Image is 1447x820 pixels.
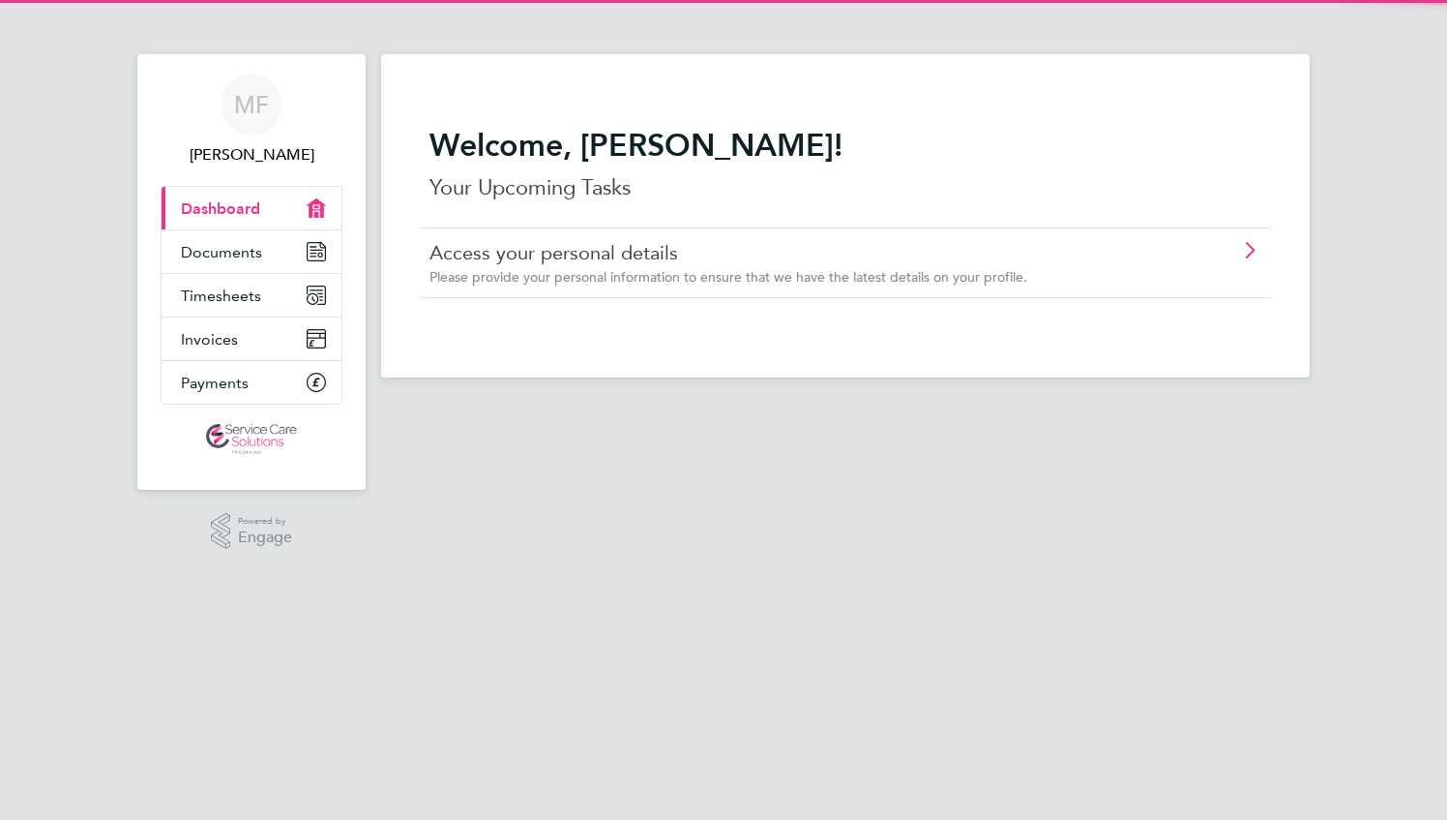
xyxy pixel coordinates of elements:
a: Timesheets [162,274,341,317]
span: Engage [238,530,292,546]
a: Documents [162,230,341,273]
span: Invoices [181,330,238,349]
span: Please provide your personal information to ensure that we have the latest details on your profile. [429,268,1027,286]
span: Powered by [238,513,292,530]
p: Your Upcoming Tasks [429,172,1261,203]
a: Access your personal details [429,240,1152,265]
a: Dashboard [162,187,341,229]
span: Melanie Flower [161,143,342,167]
span: MF [234,92,269,117]
span: Documents [181,243,262,261]
a: Go to home page [161,424,342,455]
span: Timesheets [181,287,261,305]
h2: Welcome, [PERSON_NAME]! [429,126,1261,165]
img: servicecare-logo-retina.png [206,424,297,455]
a: Invoices [162,318,341,360]
a: Payments [162,361,341,404]
span: Dashboard [181,199,260,218]
a: MF[PERSON_NAME] [161,74,342,167]
nav: Main navigation [137,54,366,490]
a: Powered byEngage [211,513,293,550]
span: Payments [181,374,249,392]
